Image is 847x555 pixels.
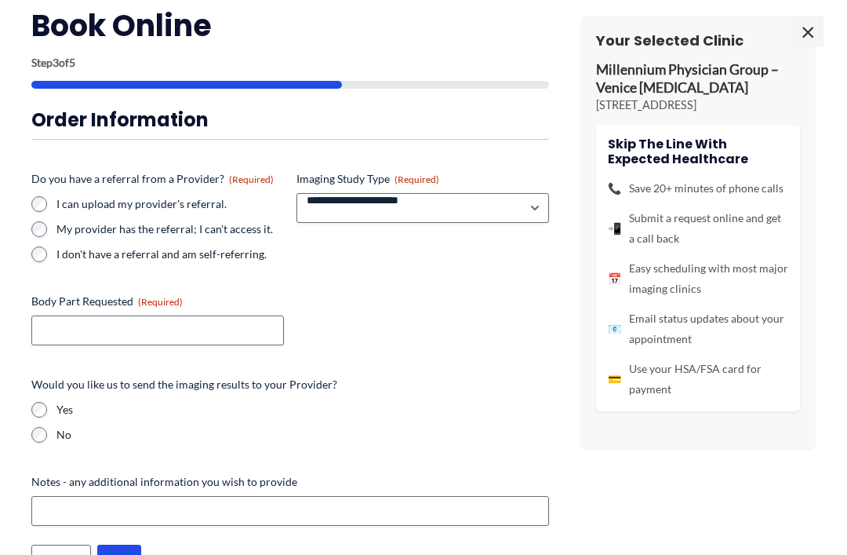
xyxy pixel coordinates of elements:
[31,6,549,45] h2: Book Online
[31,171,274,187] legend: Do you have a referral from a Provider?
[56,196,284,212] label: I can upload my provider's referral.
[608,218,621,239] span: 📲
[608,178,621,199] span: 📞
[31,377,337,393] legend: Would you like us to send the imaging results to your Provider?
[608,258,788,299] li: Easy scheduling with most major imaging clinics
[31,108,549,132] h3: Order Information
[596,31,800,49] h3: Your Selected Clinic
[608,268,621,289] span: 📅
[608,137,788,166] h4: Skip the line with Expected Healthcare
[608,208,788,249] li: Submit a request online and get a call back
[296,171,549,187] label: Imaging Study Type
[608,369,621,389] span: 💳
[31,57,549,68] p: Step of
[31,294,284,309] label: Body Part Requested
[138,296,183,308] span: (Required)
[53,56,59,69] span: 3
[608,319,621,339] span: 📧
[56,221,284,237] label: My provider has the referral; I can't access it.
[596,97,800,113] p: [STREET_ADDRESS]
[69,56,75,69] span: 5
[229,173,274,185] span: (Required)
[56,402,549,418] label: Yes
[792,16,823,47] span: ×
[31,474,549,490] label: Notes - any additional information you wish to provide
[608,359,788,400] li: Use your HSA/FSA card for payment
[56,427,549,443] label: No
[56,246,284,262] label: I don't have a referral and am self-referring.
[596,61,800,97] p: Millennium Physician Group – Venice [MEDICAL_DATA]
[608,309,788,349] li: Email status updates about your appointment
[394,173,439,185] span: (Required)
[608,178,788,199] li: Save 20+ minutes of phone calls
